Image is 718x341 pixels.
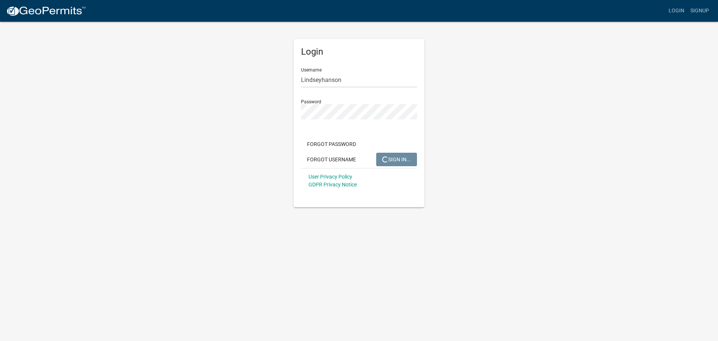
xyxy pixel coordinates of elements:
[301,137,362,151] button: Forgot Password
[687,4,712,18] a: Signup
[666,4,687,18] a: Login
[376,153,417,166] button: SIGN IN...
[309,182,357,188] a: GDPR Privacy Notice
[309,174,352,180] a: User Privacy Policy
[301,153,362,166] button: Forgot Username
[301,46,417,57] h5: Login
[382,156,411,162] span: SIGN IN...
